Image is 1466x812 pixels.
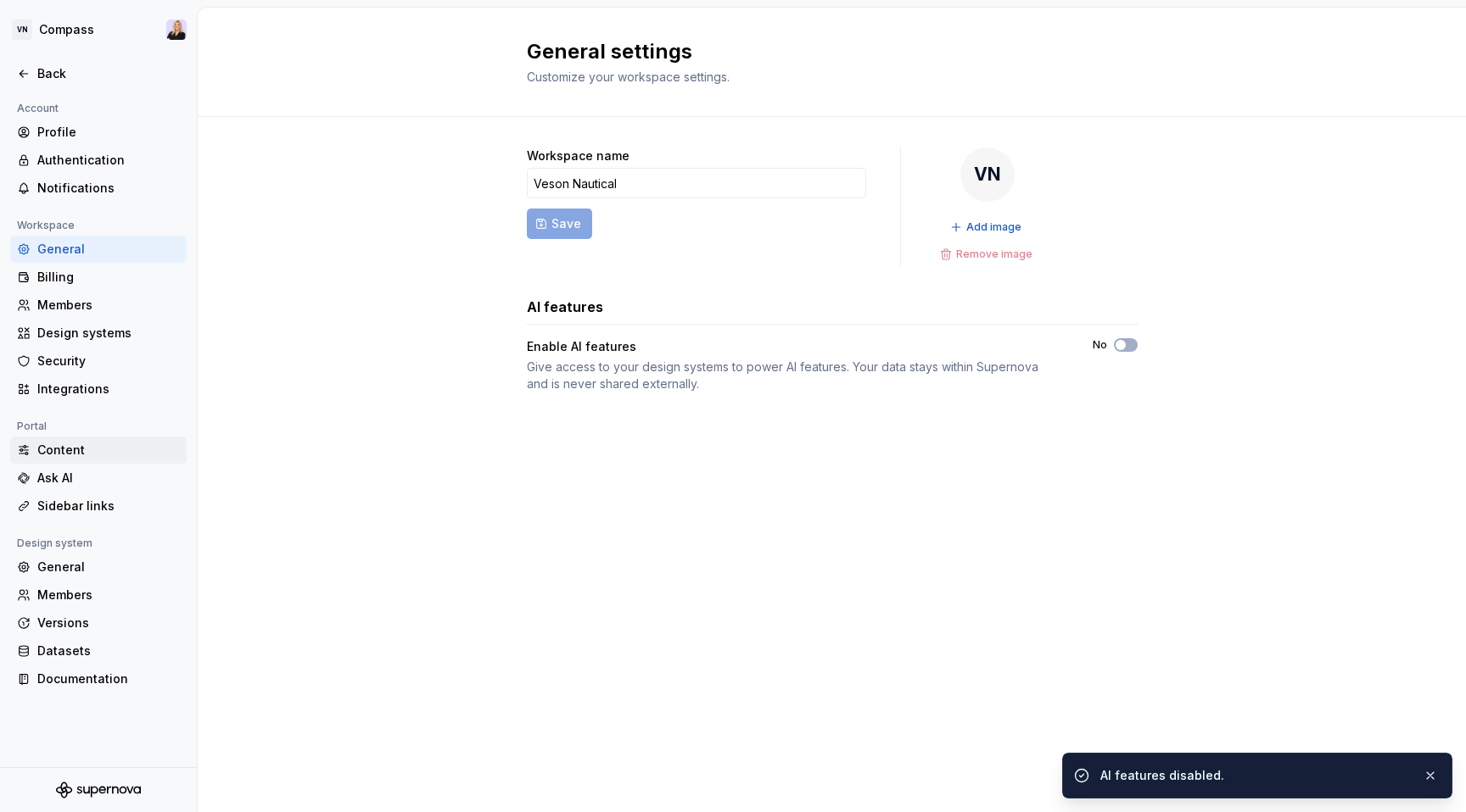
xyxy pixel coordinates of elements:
[10,320,187,347] a: Design systems
[37,65,180,82] div: Back
[10,533,99,553] div: Design system
[12,19,32,40] div: VN
[37,152,180,169] div: Authentication
[10,492,187,520] a: Sidebar links
[10,637,187,665] a: Datasets
[10,437,187,464] a: Content
[10,175,187,202] a: Notifications
[10,348,187,375] a: Security
[960,147,1015,202] div: VN
[10,416,53,437] div: Portal
[1093,338,1107,352] label: No
[10,147,187,174] a: Authentication
[10,98,65,119] div: Account
[527,338,1062,355] div: Enable AI features
[966,220,1021,234] span: Add image
[166,19,187,40] img: Kristina Gudim
[37,241,180,258] div: General
[37,559,180,576] div: General
[37,670,180,687] div: Documentation
[10,665,187,692] a: Documentation
[1100,767,1409,784] div: AI features disabled.
[527,38,1117,65] h2: General settings
[10,609,187,637] a: Versions
[10,375,187,403] a: Integrations
[10,292,187,319] a: Members
[39,21,94,38] div: Compass
[10,60,187,87] a: Back
[37,587,180,603] div: Members
[10,236,187,263] a: General
[10,215,81,236] div: Workspace
[37,615,180,631] div: Versions
[945,215,1029,239] button: Add image
[37,498,180,514] div: Sidebar links
[37,642,180,659] div: Datasets
[10,264,187,291] a: Billing
[527,359,1062,392] div: Give access to your design systems to power AI features. Your data stays within Supernova and is ...
[37,124,180,141] div: Profile
[527,70,730,84] span: Customize your workspace settings.
[37,470,180,487] div: Ask AI
[37,180,180,197] div: Notifications
[3,11,193,48] button: VNCompassKristina Gudim
[37,381,180,398] div: Integrations
[527,147,629,164] label: Workspace name
[10,119,187,146] a: Profile
[37,297,180,314] div: Members
[56,781,141,798] svg: Supernova Logo
[10,581,187,609] a: Members
[10,464,187,492] a: Ask AI
[37,353,180,370] div: Security
[527,297,603,317] h3: AI features
[37,442,180,459] div: Content
[37,269,180,286] div: Billing
[10,553,187,581] a: General
[37,325,180,342] div: Design systems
